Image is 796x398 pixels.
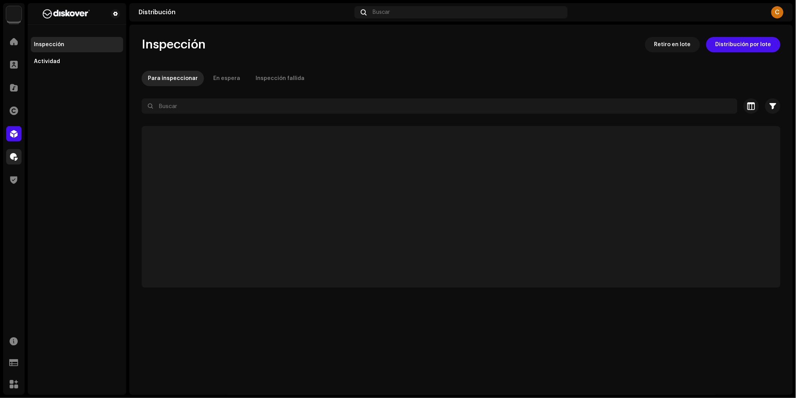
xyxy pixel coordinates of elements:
div: Para inspeccionar [148,71,198,86]
div: Inspección [34,42,64,48]
div: Actividad [34,58,60,65]
input: Buscar [142,98,737,114]
div: Distribución [139,9,351,15]
div: En espera [213,71,240,86]
span: Buscar [373,9,390,15]
span: Distribución por lote [716,37,771,52]
img: 297a105e-aa6c-4183-9ff4-27133c00f2e2 [6,6,22,22]
re-m-nav-item: Actividad [31,54,123,69]
div: Inspección fallida [256,71,304,86]
re-m-nav-item: Inspección [31,37,123,52]
div: C [771,6,784,18]
button: Distribución por lote [706,37,781,52]
button: Retiro en lote [645,37,700,52]
img: b627a117-4a24-417a-95e9-2d0c90689367 [34,9,99,18]
span: Retiro en lote [654,37,691,52]
span: Inspección [142,37,206,52]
